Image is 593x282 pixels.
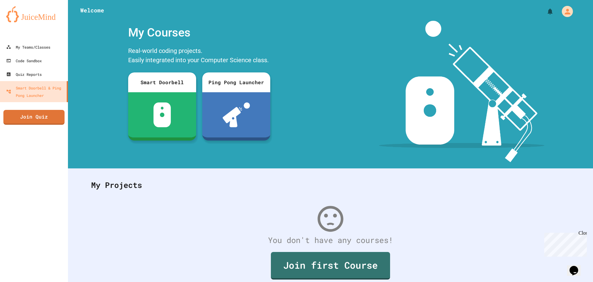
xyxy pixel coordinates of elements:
[271,252,390,280] a: Join first Course
[567,257,587,276] iframe: chat widget
[6,57,42,64] div: Code Sandbox
[2,2,43,39] div: Chat with us now!Close
[3,110,65,125] a: Join Quiz
[223,102,250,127] img: ppl-with-ball.png
[128,72,196,92] div: Smart Doorbell
[6,71,42,78] div: Quiz Reports
[125,45,273,68] div: Real-world coding projects. Easily integrated into your Computer Science class.
[85,173,576,197] div: My Projects
[125,21,273,45] div: My Courses
[85,234,576,246] div: You don't have any courses!
[6,84,64,99] div: Smart Doorbell & Ping Pong Launcher
[379,21,545,162] img: banner-image-my-projects.png
[555,4,574,19] div: My Account
[154,102,171,127] img: sdb-white.svg
[535,6,555,17] div: My Notifications
[202,72,270,92] div: Ping Pong Launcher
[542,230,587,257] iframe: chat widget
[6,6,62,22] img: logo-orange.svg
[6,43,50,51] div: My Teams/Classes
